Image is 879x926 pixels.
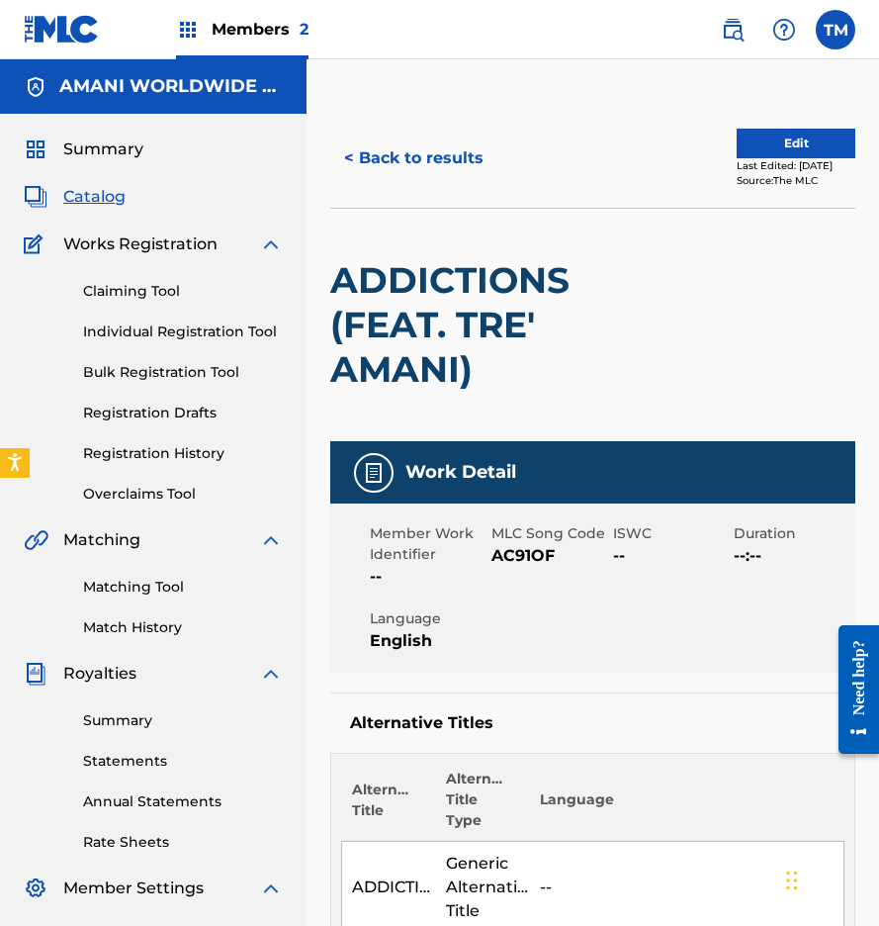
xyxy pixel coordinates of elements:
[764,10,804,49] div: Help
[737,129,855,158] button: Edit
[63,662,136,686] span: Royalties
[63,877,204,900] span: Member Settings
[83,617,283,638] a: Match History
[63,528,140,552] span: Matching
[786,851,798,910] div: Drag
[530,769,844,842] th: Language
[370,608,486,629] span: Language
[24,15,100,44] img: MLC Logo
[259,877,283,900] img: expand
[300,20,308,39] span: 2
[83,322,283,342] a: Individual Registration Tool
[713,10,752,49] a: Public Search
[816,10,855,49] div: User Menu
[83,443,283,464] a: Registration History
[83,751,283,772] a: Statements
[721,18,745,42] img: search
[436,769,530,842] th: Alternative Title Type
[370,523,486,565] span: Member Work Identifier
[24,528,48,552] img: Matching
[24,185,47,209] img: Catalog
[259,662,283,686] img: expand
[342,769,436,842] th: Alternative Title
[259,528,283,552] img: expand
[83,791,283,812] a: Annual Statements
[24,138,47,161] img: Summary
[330,258,646,392] h2: ADDICTIONS (FEAT. TRE' AMANI)
[259,232,283,256] img: expand
[737,158,855,173] div: Last Edited: [DATE]
[613,523,730,544] span: ISWC
[772,18,796,42] img: help
[491,544,608,568] span: AC91OF
[737,173,855,188] div: Source: The MLC
[63,232,218,256] span: Works Registration
[63,185,126,209] span: Catalog
[176,18,200,42] img: Top Rightsholders
[370,565,486,589] span: --
[405,461,516,484] h5: Work Detail
[824,604,879,774] iframe: Resource Center
[350,713,835,733] h5: Alternative Titles
[780,831,879,926] iframe: Chat Widget
[362,461,386,485] img: Work Detail
[83,710,283,731] a: Summary
[24,232,49,256] img: Works Registration
[83,577,283,598] a: Matching Tool
[24,75,47,99] img: Accounts
[370,629,486,653] span: English
[330,134,497,183] button: < Back to results
[734,544,850,568] span: --:--
[63,138,143,161] span: Summary
[24,877,47,900] img: Member Settings
[24,662,47,686] img: Royalties
[83,362,283,383] a: Bulk Registration Tool
[83,403,283,423] a: Registration Drafts
[83,281,283,302] a: Claiming Tool
[212,18,308,41] span: Members
[59,75,283,98] h5: AMANI WORLDWIDE PUBLISHING
[491,523,608,544] span: MLC Song Code
[24,138,143,161] a: SummarySummary
[24,185,126,209] a: CatalogCatalog
[83,832,283,853] a: Rate Sheets
[83,484,283,505] a: Overclaims Tool
[613,544,730,568] span: --
[734,523,850,544] span: Duration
